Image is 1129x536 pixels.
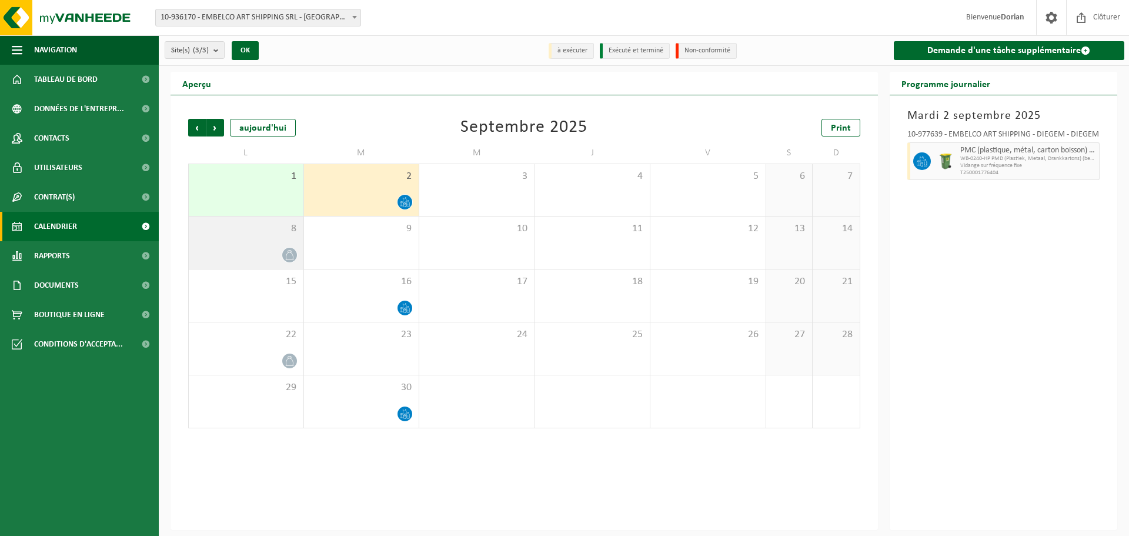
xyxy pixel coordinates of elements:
span: 12 [656,222,760,235]
span: Données de l'entrepr... [34,94,124,124]
span: 22 [195,328,298,341]
span: WB-0240-HP PMD (Plastiek, Metaal, Drankkartons) (bedrijven) [960,155,1097,162]
span: 20 [772,275,807,288]
span: Contrat(s) [34,182,75,212]
span: 23 [310,328,413,341]
button: OK [232,41,259,60]
span: Précédent [188,119,206,137]
span: 21 [819,275,853,288]
span: 28 [819,328,853,341]
div: Septembre 2025 [460,119,587,137]
span: Documents [34,271,79,300]
span: 25 [541,328,644,341]
span: 8 [195,222,298,235]
button: Site(s)(3/3) [165,41,225,59]
span: 11 [541,222,644,235]
span: T250001776404 [960,169,1097,177]
img: WB-0240-HPE-GN-50 [937,152,954,170]
span: 10-936170 - EMBELCO ART SHIPPING SRL - ETTERBEEK [156,9,360,26]
span: Site(s) [171,42,209,59]
span: 4 [541,170,644,183]
span: Navigation [34,35,77,65]
td: M [419,142,535,164]
span: 10 [425,222,529,235]
h2: Aperçu [171,72,223,95]
div: aujourd'hui [230,119,296,137]
span: Boutique en ligne [34,300,105,329]
a: Print [821,119,860,137]
h3: Mardi 2 septembre 2025 [907,107,1100,125]
span: 10-936170 - EMBELCO ART SHIPPING SRL - ETTERBEEK [155,9,361,26]
span: Print [831,124,851,133]
span: 9 [310,222,413,235]
span: 6 [772,170,807,183]
li: Exécuté et terminé [600,43,670,59]
span: 27 [772,328,807,341]
span: 30 [310,381,413,394]
span: Vidange sur fréquence fixe [960,162,1097,169]
count: (3/3) [193,46,209,54]
span: 24 [425,328,529,341]
span: Rapports [34,241,70,271]
li: Non-conformité [676,43,737,59]
span: 19 [656,275,760,288]
td: L [188,142,304,164]
span: Contacts [34,124,69,153]
td: V [650,142,766,164]
td: D [813,142,860,164]
span: 18 [541,275,644,288]
li: à exécuter [549,43,594,59]
span: 14 [819,222,853,235]
span: 17 [425,275,529,288]
span: Suivant [206,119,224,137]
span: 7 [819,170,853,183]
span: Calendrier [34,212,77,241]
span: PMC (plastique, métal, carton boisson) (industriel) [960,146,1097,155]
span: 13 [772,222,807,235]
div: 10-977639 - EMBELCO ART SHIPPING - DIEGEM - DIEGEM [907,131,1100,142]
td: S [766,142,813,164]
span: 29 [195,381,298,394]
td: M [304,142,420,164]
span: 3 [425,170,529,183]
strong: Dorian [1001,13,1024,22]
h2: Programme journalier [890,72,1002,95]
span: 1 [195,170,298,183]
span: Conditions d'accepta... [34,329,123,359]
span: 15 [195,275,298,288]
td: J [535,142,651,164]
span: 16 [310,275,413,288]
span: Tableau de bord [34,65,98,94]
span: 2 [310,170,413,183]
span: 5 [656,170,760,183]
a: Demande d'une tâche supplémentaire [894,41,1125,60]
span: Utilisateurs [34,153,82,182]
span: 26 [656,328,760,341]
